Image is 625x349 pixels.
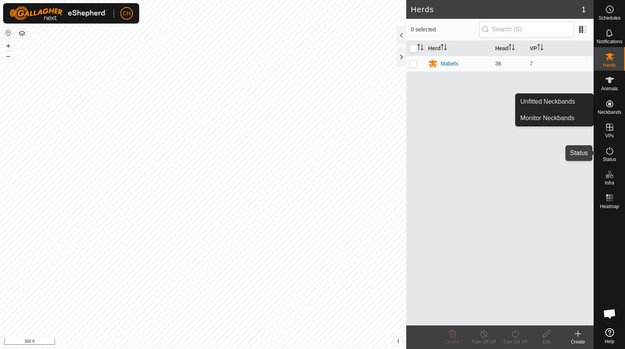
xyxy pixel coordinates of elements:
[603,157,616,162] span: Status
[520,113,574,123] span: Monitor Neckbands
[598,16,620,20] span: Schedules
[17,29,27,38] button: Map Layers
[605,181,614,185] span: Infra
[425,41,492,56] th: Herd
[600,204,619,209] span: Heatmap
[211,339,234,346] a: Contact Us
[601,86,618,91] span: Animals
[394,337,403,345] button: i
[562,338,594,345] div: Create
[4,28,13,38] button: Reset Map
[500,338,531,345] div: Turn On VP
[603,63,616,68] span: Herds
[531,338,562,345] div: Edit
[520,97,575,106] span: Unfitted Neckbands
[411,26,479,34] span: 0 selected
[581,4,586,15] span: 1
[530,60,533,67] a: 7
[4,41,13,51] button: +
[598,302,621,325] div: Open chat
[527,41,594,56] th: VP
[441,45,447,51] p-sorticon: Activate to sort
[479,21,574,38] input: Search (S)
[123,9,131,18] span: CH
[598,110,621,115] span: Neckbands
[516,110,593,126] a: Monitor Neckbands
[605,133,614,138] span: VPs
[398,338,399,344] span: i
[468,338,500,345] div: Turn Off VP
[492,41,527,56] th: Head
[605,339,614,344] span: Help
[4,51,13,61] button: –
[509,45,515,51] p-sorticon: Activate to sort
[516,94,593,110] a: Unfitted Neckbands
[597,39,622,44] span: Notifications
[594,325,625,347] a: Help
[417,45,423,51] p-sorticon: Activate to sort
[411,5,581,14] h2: Herds
[9,6,107,20] img: Gallagher Logo
[537,45,543,51] p-sorticon: Activate to sort
[495,60,501,67] span: 36
[441,60,458,68] div: Mabels
[446,339,460,345] span: Delete
[172,339,202,346] a: Privacy Policy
